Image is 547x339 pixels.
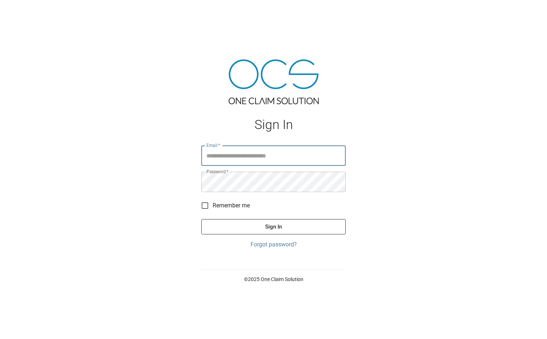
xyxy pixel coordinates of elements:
button: Sign In [201,219,346,234]
img: ocs-logo-white-transparent.png [9,4,38,19]
a: Forgot password? [201,240,346,249]
h1: Sign In [201,117,346,132]
label: Password [206,168,228,175]
label: Email [206,142,220,148]
p: © 2025 One Claim Solution [201,276,346,283]
span: Remember me [213,201,250,210]
img: ocs-logo-tra.png [229,59,319,104]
